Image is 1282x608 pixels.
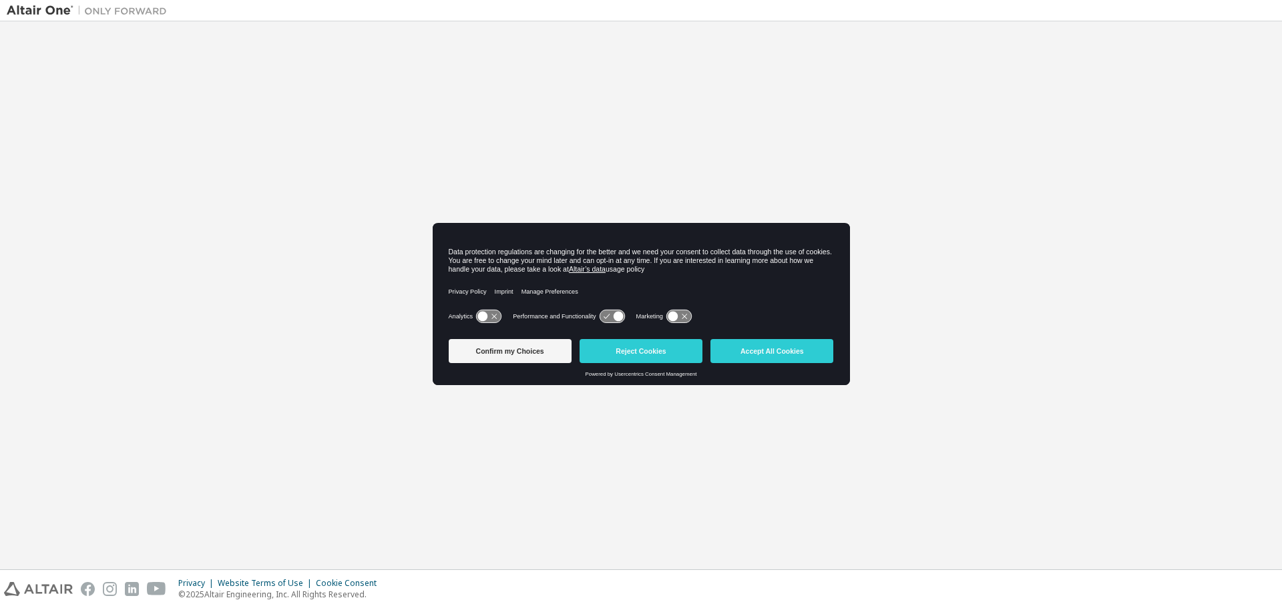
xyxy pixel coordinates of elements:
img: altair_logo.svg [4,582,73,596]
img: Altair One [7,4,174,17]
div: Cookie Consent [316,578,385,589]
img: youtube.svg [147,582,166,596]
img: instagram.svg [103,582,117,596]
div: Privacy [178,578,218,589]
img: facebook.svg [81,582,95,596]
div: Website Terms of Use [218,578,316,589]
p: © 2025 Altair Engineering, Inc. All Rights Reserved. [178,589,385,600]
img: linkedin.svg [125,582,139,596]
